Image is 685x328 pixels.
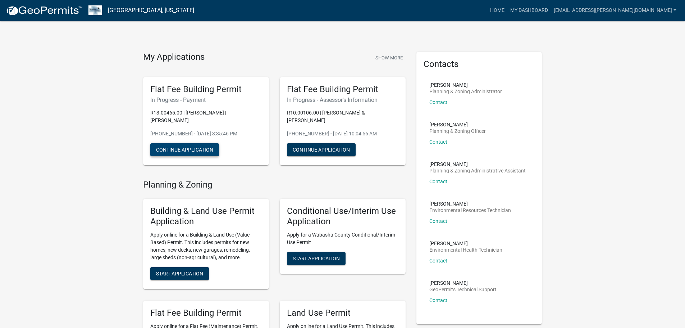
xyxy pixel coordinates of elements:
p: [PHONE_NUMBER] - [DATE] 3:35:46 PM [150,130,262,138]
p: [PERSON_NAME] [429,241,502,246]
button: Show More [373,52,406,64]
a: Contact [429,297,447,303]
img: Wabasha County, Minnesota [88,5,102,15]
button: Start Application [287,252,346,265]
span: Start Application [293,255,340,261]
p: [PERSON_NAME] [429,280,497,286]
p: GeoPermits Technical Support [429,287,497,292]
p: Environmental Resources Technician [429,208,511,213]
button: Continue Application [150,143,219,156]
h5: Building & Land Use Permit Application [150,206,262,227]
h5: Flat Fee Building Permit [150,308,262,318]
h5: Flat Fee Building Permit [150,84,262,95]
p: Planning & Zoning Administrative Assistant [429,168,526,173]
h5: Land Use Permit [287,308,398,318]
a: Contact [429,258,447,264]
a: Contact [429,179,447,184]
span: Start Application [156,270,203,276]
a: Contact [429,139,447,145]
a: Home [487,4,507,17]
a: [GEOGRAPHIC_DATA], [US_STATE] [108,4,194,17]
p: [PHONE_NUMBER] - [DATE] 10:04:56 AM [287,130,398,138]
p: [PERSON_NAME] [429,201,511,206]
p: R13.00465.00 | [PERSON_NAME] | [PERSON_NAME] [150,109,262,124]
h6: In Progress - Assessor's Information [287,96,398,103]
h5: Contacts [424,59,535,69]
p: Planning & Zoning Officer [429,129,486,134]
p: [PERSON_NAME] [429,82,502,87]
button: Continue Application [287,143,356,156]
p: Environmental Health Technician [429,247,502,252]
a: [EMAIL_ADDRESS][PERSON_NAME][DOMAIN_NAME] [551,4,679,17]
h4: Planning & Zoning [143,180,406,190]
h5: Flat Fee Building Permit [287,84,398,95]
a: My Dashboard [507,4,551,17]
h6: In Progress - Payment [150,96,262,103]
p: Apply online for a Building & Land Use (Value-Based) Permit. This includes permits for new homes,... [150,231,262,261]
h5: Conditional Use/Interim Use Application [287,206,398,227]
p: [PERSON_NAME] [429,162,526,167]
p: Apply for a Wabasha County Conditional/Interim Use Permit [287,231,398,246]
a: Contact [429,99,447,105]
h4: My Applications [143,52,205,63]
button: Start Application [150,267,209,280]
p: R10.00106.00 | [PERSON_NAME] & [PERSON_NAME] [287,109,398,124]
p: [PERSON_NAME] [429,122,486,127]
p: Planning & Zoning Administrator [429,89,502,94]
a: Contact [429,218,447,224]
